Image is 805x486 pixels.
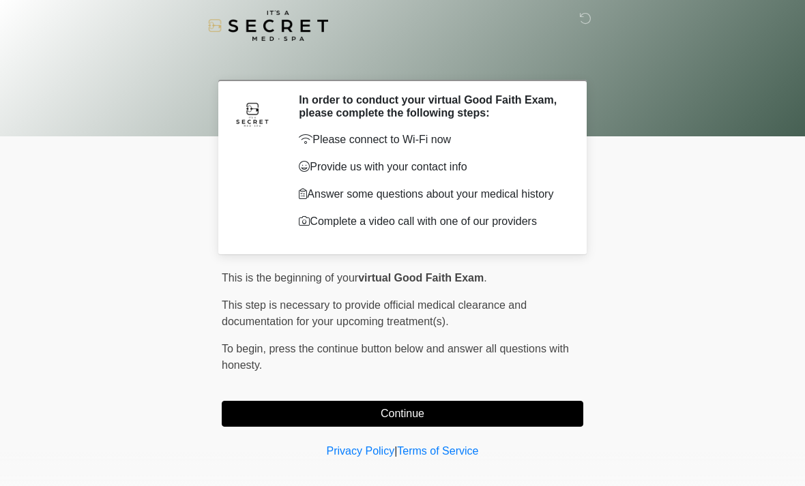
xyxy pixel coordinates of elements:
strong: virtual Good Faith Exam [358,272,484,284]
img: It's A Secret Med Spa Logo [208,10,328,41]
p: Complete a video call with one of our providers [299,213,563,230]
h1: ‎ ‎ [211,49,594,74]
a: Terms of Service [397,445,478,457]
span: To begin, [222,343,269,354]
h2: In order to conduct your virtual Good Faith Exam, please complete the following steps: [299,93,563,119]
p: Please connect to Wi-Fi now [299,132,563,148]
span: This step is necessary to provide official medical clearance and documentation for your upcoming ... [222,299,527,327]
p: Provide us with your contact info [299,159,563,175]
img: Agent Avatar [232,93,273,134]
a: Privacy Policy [327,445,395,457]
span: This is the beginning of your [222,272,358,284]
button: Continue [222,401,583,427]
a: | [394,445,397,457]
span: press the continue button below and answer all questions with honesty. [222,343,569,371]
p: Answer some questions about your medical history [299,186,563,202]
span: . [484,272,486,284]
